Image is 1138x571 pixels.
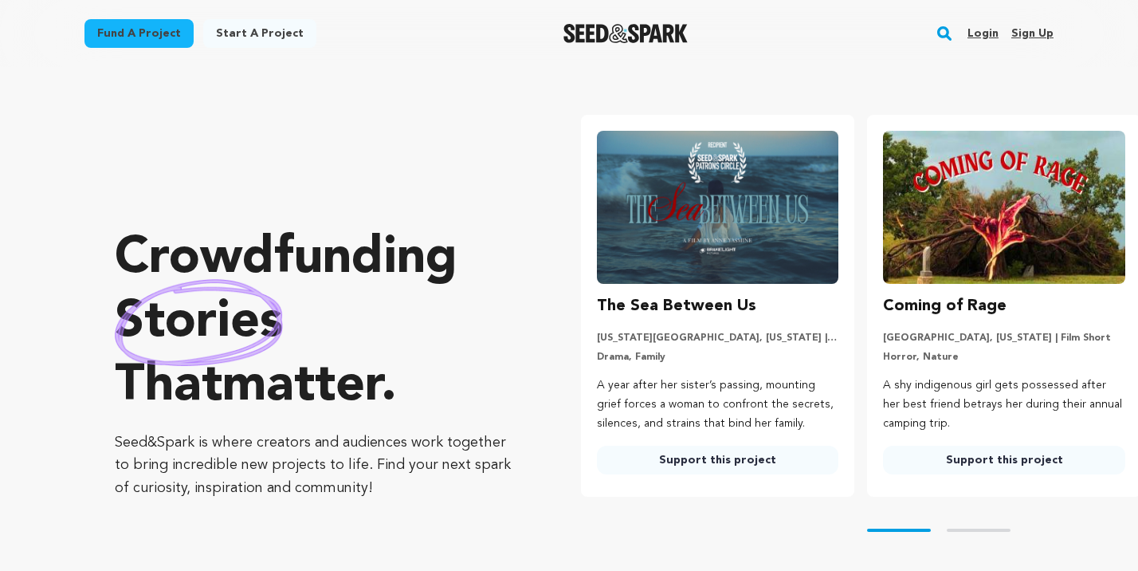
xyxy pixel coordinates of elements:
img: Coming of Rage image [883,131,1125,284]
a: Login [967,21,999,46]
p: Crowdfunding that . [115,227,517,419]
h3: Coming of Rage [883,293,1007,319]
a: Sign up [1011,21,1054,46]
a: Fund a project [84,19,194,48]
a: Support this project [883,446,1125,475]
p: Seed&Spark is where creators and audiences work together to bring incredible new projects to life... [115,431,517,500]
p: Drama, Family [597,351,839,364]
a: Support this project [597,446,839,475]
p: Horror, Nature [883,351,1125,364]
span: matter [222,361,381,412]
p: [US_STATE][GEOGRAPHIC_DATA], [US_STATE] | Film Short [597,332,839,345]
p: [GEOGRAPHIC_DATA], [US_STATE] | Film Short [883,332,1125,345]
img: hand sketched image [115,279,283,366]
p: A year after her sister’s passing, mounting grief forces a woman to confront the secrets, silence... [597,376,839,433]
p: A shy indigenous girl gets possessed after her best friend betrays her during their annual campin... [883,376,1125,433]
img: The Sea Between Us image [597,131,839,284]
a: Start a project [203,19,316,48]
img: Seed&Spark Logo Dark Mode [563,24,689,43]
a: Seed&Spark Homepage [563,24,689,43]
h3: The Sea Between Us [597,293,756,319]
